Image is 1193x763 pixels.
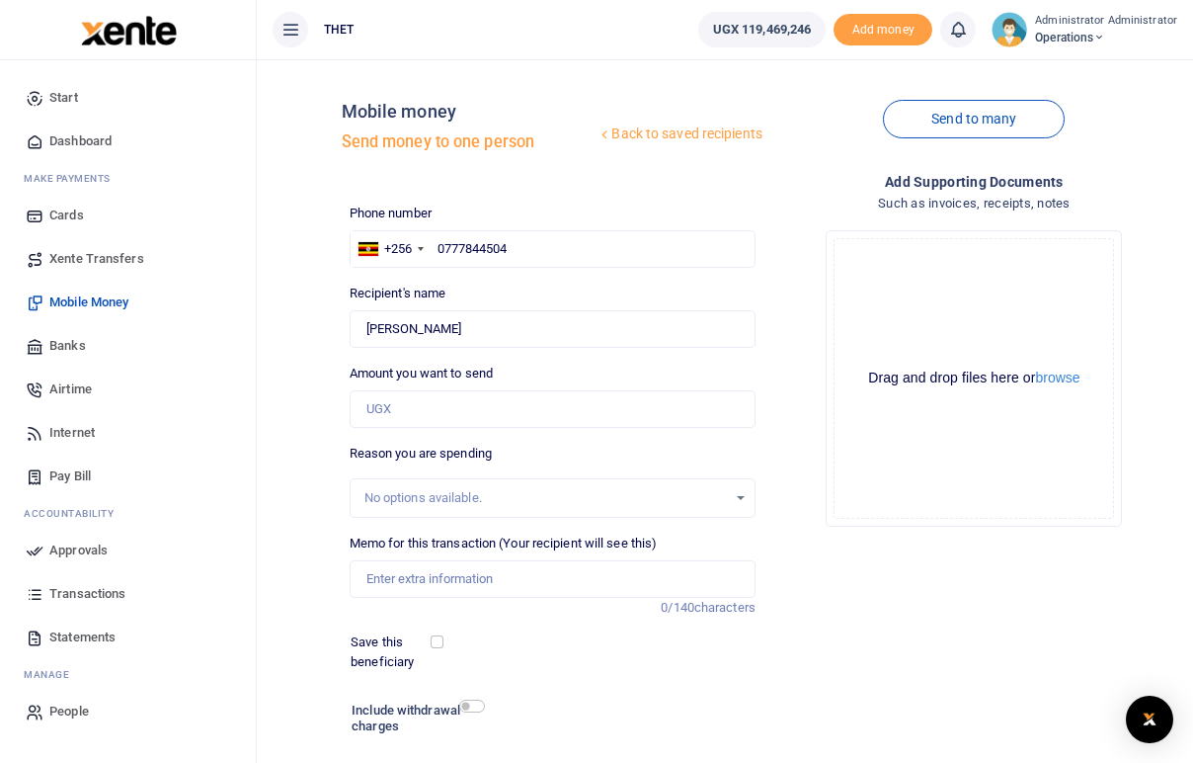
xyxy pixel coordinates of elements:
div: File Uploader [826,230,1122,527]
li: Toup your wallet [834,14,932,46]
span: Mobile Money [49,293,128,312]
span: Airtime [49,380,92,399]
input: Loading name... [350,310,756,348]
a: Banks [16,324,240,368]
h5: Send money to one person [342,132,597,152]
label: Memo for this transaction (Your recipient will see this) [350,534,658,553]
li: Wallet ballance [690,12,835,47]
a: Pay Bill [16,455,240,498]
li: M [16,163,240,194]
li: M [16,659,240,690]
h6: Include withdrawal charges [352,703,476,733]
span: Start [49,88,78,108]
a: Start [16,76,240,120]
a: Dashboard [16,120,240,163]
a: Transactions [16,572,240,616]
li: Ac [16,498,240,529]
label: Recipient's name [350,284,446,303]
span: Approvals [49,541,108,560]
small: Administrator Administrator [1035,13,1177,30]
h4: Add supporting Documents [771,171,1177,193]
a: Back to saved recipients [596,117,763,152]
a: People [16,690,240,733]
a: Send to many [883,100,1065,138]
a: Cards [16,194,240,237]
span: Banks [49,336,86,356]
span: Cards [49,206,84,225]
span: Dashboard [49,131,112,151]
span: 0/140 [661,600,694,615]
input: UGX [350,390,756,428]
span: anage [34,669,70,680]
label: Phone number [350,204,432,223]
img: logo-large [81,16,177,45]
div: Drag and drop files here or [835,369,1113,387]
label: Amount you want to send [350,364,493,383]
div: Open Intercom Messenger [1126,696,1173,743]
button: browse [1035,371,1079,384]
h4: Mobile money [342,101,597,123]
a: Mobile Money [16,281,240,324]
h4: Such as invoices, receipts, notes [771,193,1177,214]
span: Transactions [49,584,125,604]
span: UGX 119,469,246 [713,20,812,40]
a: UGX 119,469,246 [698,12,827,47]
a: profile-user Administrator Administrator Operations [992,12,1177,47]
input: Enter phone number [350,230,756,268]
a: logo-small logo-large logo-large [79,22,177,37]
input: Enter extra information [350,560,756,598]
span: countability [39,508,114,519]
div: +256 [384,239,412,259]
span: THET [316,21,361,39]
span: Operations [1035,29,1177,46]
label: Reason you are spending [350,444,492,464]
span: characters [694,600,756,615]
span: Add money [834,14,932,46]
a: Add money [834,21,932,36]
span: Internet [49,423,95,443]
div: Uganda: +256 [351,231,430,267]
a: Approvals [16,529,240,572]
span: People [49,702,89,721]
a: Xente Transfers [16,237,240,281]
span: Xente Transfers [49,249,144,269]
span: Statements [49,628,116,647]
div: No options available. [364,488,727,508]
img: profile-user [992,12,1027,47]
span: Pay Bill [49,466,91,486]
a: Internet [16,411,240,455]
a: Airtime [16,368,240,411]
label: Save this beneficiary [351,633,434,671]
span: ake Payments [34,173,111,184]
a: Statements [16,616,240,659]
